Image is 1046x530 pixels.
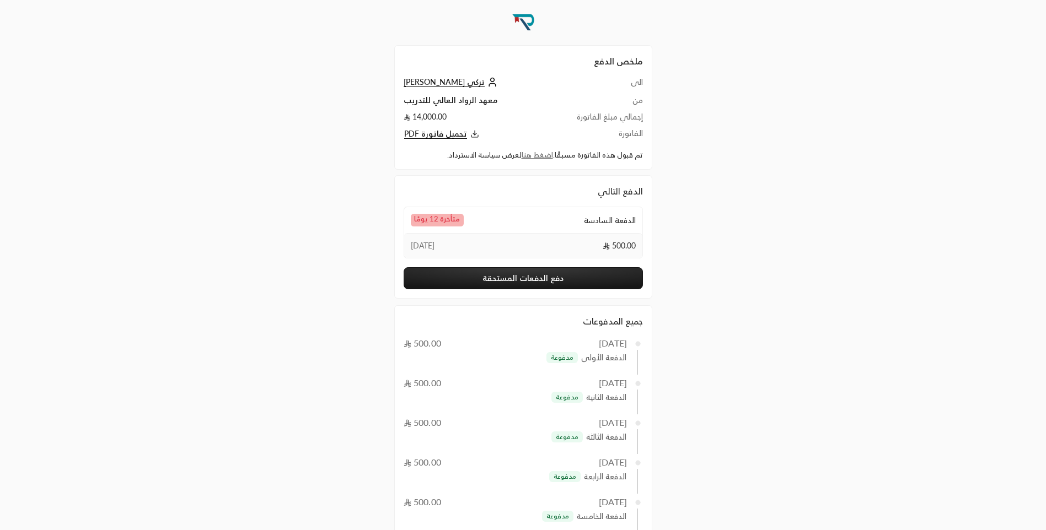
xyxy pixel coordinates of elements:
div: الدفع التالي [404,185,643,198]
div: [DATE] [599,416,627,429]
span: الدفعة الخامسة [577,511,626,522]
span: مدفوعة [551,353,573,362]
td: الى [545,77,643,95]
span: الدفعة الثانية [586,392,626,403]
span: مدفوعة [546,512,569,521]
td: 14,000.00 [404,111,545,128]
a: تركي [PERSON_NAME] [404,77,500,86]
h2: ملخص الدفع [404,55,643,68]
span: تحميل فاتورة PDF [404,129,467,139]
span: متأخرة 12 يومًا [411,214,464,226]
span: الدفعة الأولى [581,352,626,364]
span: الدفعة السادسة [584,215,636,226]
div: [DATE] [599,376,627,390]
span: [DATE] [411,240,435,251]
td: الفاتورة [545,128,643,140]
div: [DATE] [599,495,627,509]
div: [DATE] [599,337,627,350]
div: [DATE] [599,456,627,469]
span: 500.00 [404,338,441,348]
span: 500.00 [404,457,441,467]
div: جميع المدفوعات [404,315,643,328]
a: اضغط هنا [522,150,553,159]
span: تركي [PERSON_NAME] [404,77,485,87]
span: 500.00 [404,496,441,507]
td: إجمالي مبلغ الفاتورة [545,111,643,128]
span: الدفعة الثالثة [586,431,626,443]
td: معهد الرواد العالي للتدريب [404,95,545,111]
button: دفع الدفعات المستحقة [404,267,643,289]
span: مدفوعة [556,432,578,441]
span: 500.00 [404,377,441,388]
td: من [545,95,643,111]
span: الدفعة الرابعة [584,471,626,483]
span: 500.00 [404,417,441,428]
span: مدفوعة [554,472,576,481]
span: 500.00 [603,240,636,251]
button: تحميل فاتورة PDF [404,128,545,140]
div: تم قبول هذه الفاتورة مسبقًا. لعرض سياسة الاسترداد. [404,150,643,161]
img: Company Logo [508,7,538,36]
span: مدفوعة [556,393,578,402]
